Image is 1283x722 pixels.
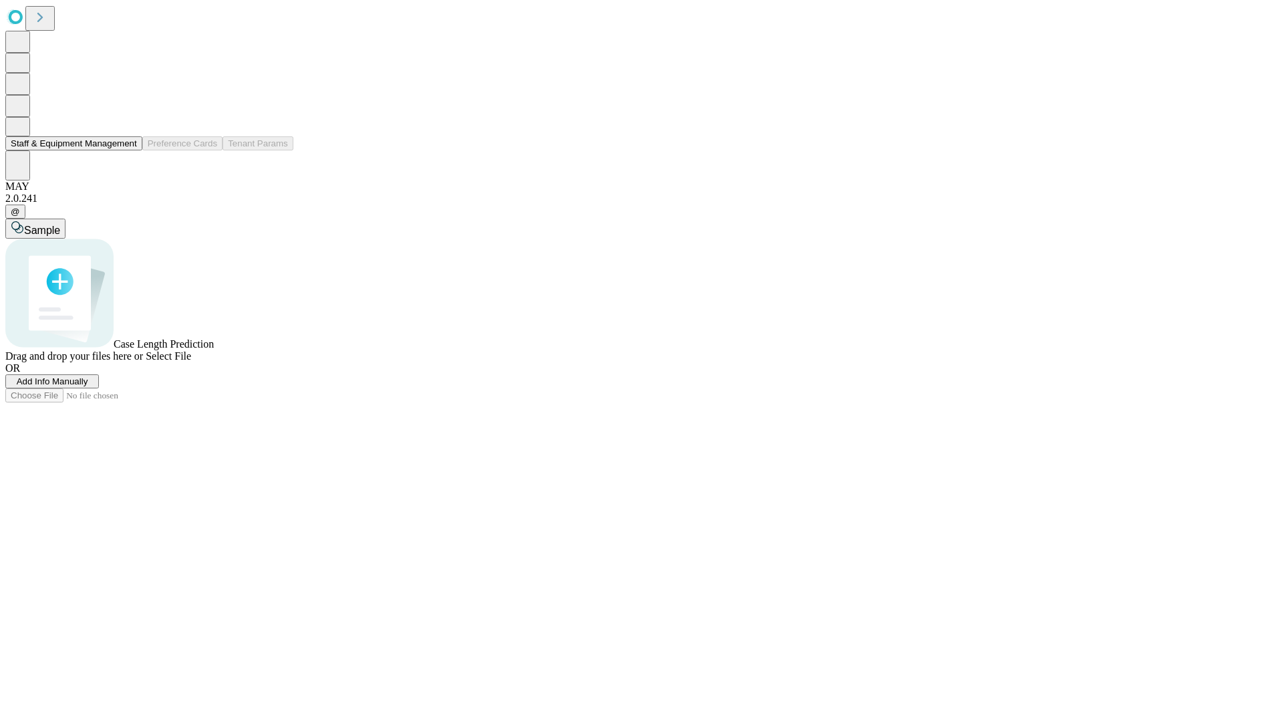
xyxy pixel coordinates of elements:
span: Drag and drop your files here or [5,350,143,362]
div: MAY [5,180,1278,193]
button: Preference Cards [142,136,223,150]
span: Add Info Manually [17,376,88,386]
span: @ [11,207,20,217]
button: Tenant Params [223,136,293,150]
button: @ [5,205,25,219]
button: Sample [5,219,65,239]
button: Add Info Manually [5,374,99,388]
div: 2.0.241 [5,193,1278,205]
span: Sample [24,225,60,236]
button: Staff & Equipment Management [5,136,142,150]
span: Case Length Prediction [114,338,214,350]
span: OR [5,362,20,374]
span: Select File [146,350,191,362]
